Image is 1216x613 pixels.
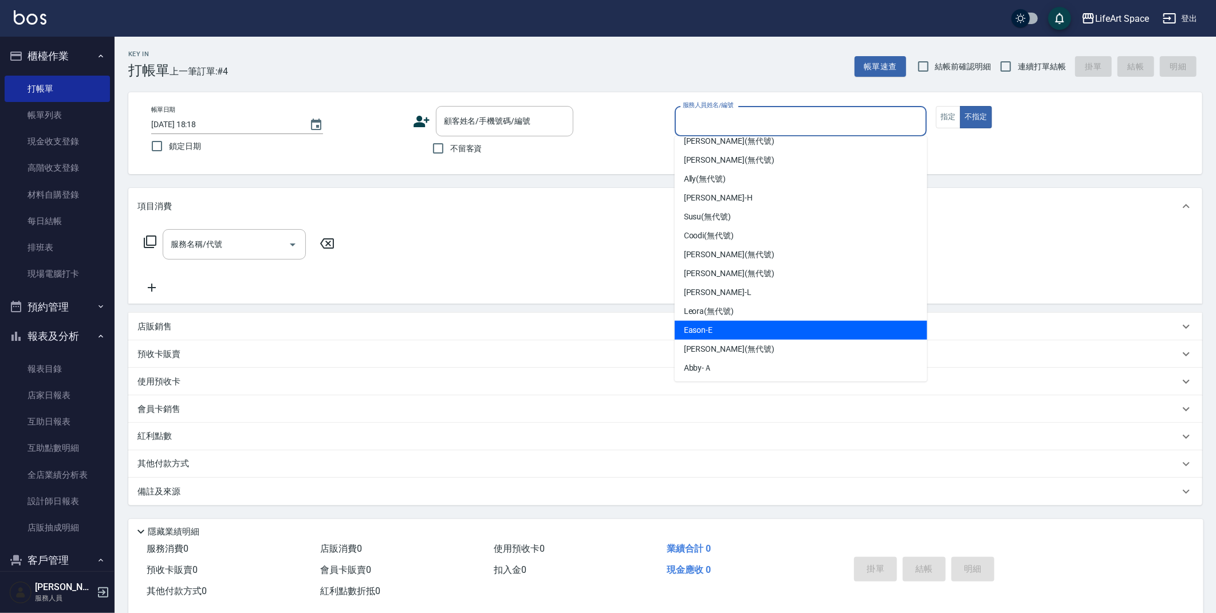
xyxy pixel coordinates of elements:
button: 指定 [936,106,961,128]
span: 不留客資 [450,143,482,155]
a: 設計師日報表 [5,488,110,514]
span: 店販消費 0 [320,543,362,554]
div: 預收卡販賣 [128,340,1202,368]
a: 高階收支登錄 [5,155,110,181]
span: [PERSON_NAME] -L [684,286,751,298]
span: [PERSON_NAME] (無代號) [684,135,774,147]
span: [PERSON_NAME] (無代號) [684,154,774,166]
button: 客戶管理 [5,545,110,575]
span: 業績合計 0 [667,543,711,554]
span: 紅利點數折抵 0 [320,586,380,596]
p: 店販銷售 [137,321,172,333]
h5: [PERSON_NAME] [35,581,93,593]
span: [PERSON_NAME] (無代號) [684,249,774,261]
div: 會員卡銷售 [128,395,1202,423]
span: 上一筆訂單:#4 [170,64,229,78]
button: 預約管理 [5,292,110,322]
button: 帳單速查 [855,56,906,77]
a: 現場電腦打卡 [5,261,110,287]
span: [PERSON_NAME] -H [684,192,753,204]
label: 服務人員姓名/編號 [683,101,733,109]
a: 帳單列表 [5,102,110,128]
p: 紅利點數 [137,430,178,443]
a: 全店業績分析表 [5,462,110,488]
a: 現金收支登錄 [5,128,110,155]
button: save [1048,7,1071,30]
p: 預收卡販賣 [137,348,180,360]
p: 隱藏業績明細 [148,526,199,538]
p: 項目消費 [137,201,172,213]
p: 服務人員 [35,593,93,603]
p: 備註及來源 [137,486,180,498]
button: 報表及分析 [5,321,110,351]
div: 項目消費 [128,188,1202,225]
div: 備註及來源 [128,478,1202,505]
a: 打帳單 [5,76,110,102]
h3: 打帳單 [128,62,170,78]
button: 櫃檯作業 [5,41,110,71]
img: Person [9,581,32,604]
div: 紅利點數 [128,423,1202,450]
span: 使用預收卡 0 [494,543,545,554]
span: 會員卡販賣 0 [320,564,371,575]
a: 互助日報表 [5,408,110,435]
span: Ally (無代號) [684,173,726,185]
div: 店販銷售 [128,313,1202,340]
div: LifeArt Space [1095,11,1149,26]
span: 連續打單結帳 [1018,61,1066,73]
span: Eason -E [684,324,713,336]
span: 服務消費 0 [147,543,188,554]
span: Leora (無代號) [684,305,734,317]
span: 鎖定日期 [169,140,201,152]
span: Susu (無代號) [684,211,731,223]
span: Abby -Ａ [684,362,713,374]
div: 其他付款方式 [128,450,1202,478]
label: 帳單日期 [151,105,175,114]
button: LifeArt Space [1077,7,1154,30]
div: 使用預收卡 [128,368,1202,395]
span: Coodi (無代號) [684,230,734,242]
span: 扣入金 0 [494,564,526,575]
span: 結帳前確認明細 [935,61,991,73]
h2: Key In [128,50,170,58]
span: 預收卡販賣 0 [147,564,198,575]
a: 每日結帳 [5,208,110,234]
span: 現金應收 0 [667,564,711,575]
button: Choose date, selected date is 2025-08-10 [302,111,330,139]
button: 登出 [1158,8,1202,29]
a: 店販抽成明細 [5,514,110,541]
span: 其他付款方式 0 [147,586,207,596]
p: 其他付款方式 [137,458,195,470]
input: YYYY/MM/DD hh:mm [151,115,298,134]
a: 報表目錄 [5,356,110,382]
span: [PERSON_NAME] (無代號) [684,268,774,280]
a: 店家日報表 [5,382,110,408]
img: Logo [14,10,46,25]
p: 會員卡銷售 [137,403,180,415]
a: 互助點數明細 [5,435,110,461]
span: [PERSON_NAME] (無代號) [684,343,774,355]
a: 材料自購登錄 [5,182,110,208]
button: 不指定 [960,106,992,128]
a: 排班表 [5,234,110,261]
button: Open [284,235,302,254]
p: 使用預收卡 [137,376,180,388]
